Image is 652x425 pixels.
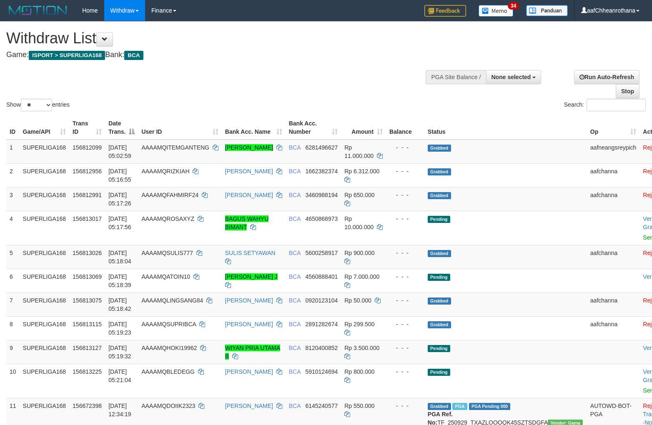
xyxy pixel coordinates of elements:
td: SUPERLIGA168 [20,269,70,292]
span: Rp 299.500 [344,321,374,327]
span: 156813069 [73,273,102,280]
span: [DATE] 05:19:32 [108,345,131,360]
span: AAAAMQATOIN10 [141,273,190,280]
td: 4 [6,211,20,245]
button: None selected [486,70,542,84]
td: SUPERLIGA168 [20,245,70,269]
img: Button%20Memo.svg [479,5,514,17]
div: - - - [389,215,421,223]
div: - - - [389,249,421,257]
div: - - - [389,344,421,352]
div: PGA Site Balance / [426,70,486,84]
span: [DATE] 05:17:56 [108,215,131,230]
span: Rp 50.000 [344,297,371,304]
span: BCA [289,144,301,151]
span: [DATE] 05:02:59 [108,144,131,159]
span: Rp 10.000.000 [344,215,374,230]
span: Pending [428,369,450,376]
select: Showentries [21,99,52,111]
div: - - - [389,402,421,410]
a: BAGUS WAHYU BIMANT [225,215,269,230]
span: [DATE] 05:19:23 [108,321,131,336]
span: AAAAMQDOIIK2323 [141,402,195,409]
th: Balance [386,116,424,140]
div: - - - [389,272,421,281]
span: Grabbed [428,192,451,199]
th: Amount: activate to sort column ascending [341,116,386,140]
span: [DATE] 05:17:26 [108,192,131,207]
div: - - - [389,167,421,175]
th: Status [424,116,587,140]
span: BCA [289,215,301,222]
th: Game/API: activate to sort column ascending [20,116,70,140]
span: 156812099 [73,144,102,151]
span: BCA [289,250,301,256]
span: BCA [289,402,301,409]
td: SUPERLIGA168 [20,340,70,364]
span: BCA [289,321,301,327]
a: [PERSON_NAME] [225,168,273,175]
span: Pending [428,216,450,223]
span: AAAAMQHOKI19962 [141,345,197,351]
span: Rp 7.000.000 [344,273,379,280]
span: Copy 5600258917 to clipboard [305,250,338,256]
span: Pending [428,274,450,281]
span: 156812991 [73,192,102,198]
span: Copy 4560888401 to clipboard [305,273,338,280]
td: 6 [6,269,20,292]
td: 5 [6,245,20,269]
a: [PERSON_NAME] [225,144,273,151]
td: 9 [6,340,20,364]
span: Copy 6281496627 to clipboard [305,144,338,151]
span: [DATE] 12:34:19 [108,402,131,417]
td: aafchanna [587,245,640,269]
td: SUPERLIGA168 [20,292,70,316]
span: [DATE] 05:21:04 [108,368,131,383]
span: Copy 2891282674 to clipboard [305,321,338,327]
td: aafneangsreypich [587,140,640,164]
span: BCA [289,192,301,198]
td: 7 [6,292,20,316]
span: BCA [289,168,301,175]
th: ID [6,116,20,140]
span: [DATE] 05:18:39 [108,273,131,288]
td: SUPERLIGA168 [20,187,70,211]
span: None selected [492,74,531,80]
span: [DATE] 05:18:04 [108,250,131,265]
span: Rp 6.312.000 [344,168,379,175]
span: AAAAMQSUPRIBCA [141,321,196,327]
td: SUPERLIGA168 [20,316,70,340]
span: Rp 900.000 [344,250,374,256]
span: AAAAMQITEMGANTENG [141,144,209,151]
span: BCA [289,368,301,375]
span: Rp 3.500.000 [344,345,379,351]
div: - - - [389,367,421,376]
div: - - - [389,191,421,199]
span: Rp 650.000 [344,192,374,198]
a: [PERSON_NAME] [225,368,273,375]
h1: Withdraw List [6,30,426,47]
span: Pending [428,345,450,352]
a: [PERSON_NAME] [225,402,273,409]
th: Op: activate to sort column ascending [587,116,640,140]
span: Copy 4650868973 to clipboard [305,215,338,222]
span: 156813115 [73,321,102,327]
span: Grabbed [428,403,451,410]
span: PGA Pending [469,403,511,410]
a: [PERSON_NAME] [225,321,273,327]
a: [PERSON_NAME] J [225,273,278,280]
span: Marked by aafsoycanthlai [452,403,467,410]
div: - - - [389,143,421,152]
span: BCA [289,273,301,280]
img: MOTION_logo.png [6,4,70,17]
a: Stop [616,84,639,98]
td: aafchanna [587,163,640,187]
td: SUPERLIGA168 [20,211,70,245]
span: AAAAMQRIZKIAH [141,168,189,175]
span: Copy 6145240577 to clipboard [305,402,338,409]
img: Feedback.jpg [424,5,466,17]
span: 156813017 [73,215,102,222]
th: Bank Acc. Name: activate to sort column ascending [222,116,286,140]
a: WIYAN PRIA UTAMA B [225,345,281,360]
span: AAAAMQLINGSANG84 [141,297,203,304]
